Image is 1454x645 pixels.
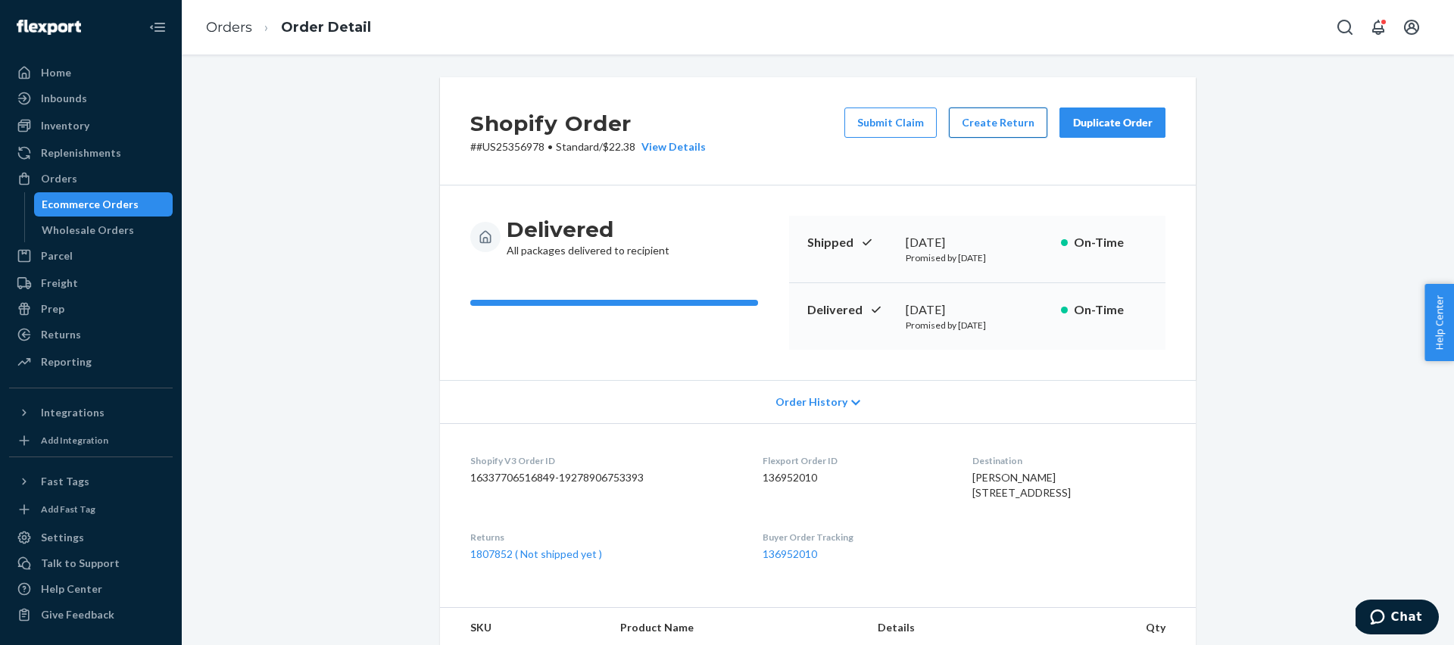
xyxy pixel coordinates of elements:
[556,140,599,153] span: Standard
[1330,12,1360,42] button: Open Search Box
[972,454,1165,467] dt: Destination
[807,301,894,319] p: Delivered
[41,556,120,571] div: Talk to Support
[763,547,817,560] a: 136952010
[470,139,706,154] p: # #US25356978 / $22.38
[41,530,84,545] div: Settings
[775,394,847,410] span: Order History
[42,223,134,238] div: Wholesale Orders
[9,350,173,374] a: Reporting
[1356,600,1439,637] iframe: Opens a widget where you can chat to one of our agents
[763,531,948,544] dt: Buyer Order Tracking
[41,91,87,106] div: Inbounds
[507,216,669,243] h3: Delivered
[41,434,108,447] div: Add Integration
[34,218,173,242] a: Wholesale Orders
[807,234,894,251] p: Shipped
[470,470,738,485] dd: 16337706516849-19278906753393
[1363,12,1393,42] button: Open notifications
[9,431,173,450] a: Add Integration
[1059,107,1165,138] button: Duplicate Order
[9,400,173,425] button: Integrations
[42,197,139,212] div: Ecommerce Orders
[41,248,73,263] div: Parcel
[9,244,173,268] a: Parcel
[41,607,114,622] div: Give Feedback
[41,301,64,316] div: Prep
[281,19,371,36] a: Order Detail
[9,114,173,138] a: Inventory
[906,234,1049,251] div: [DATE]
[142,12,173,42] button: Close Navigation
[41,118,89,133] div: Inventory
[9,500,173,519] a: Add Fast Tag
[906,301,1049,319] div: [DATE]
[41,276,78,291] div: Freight
[41,327,81,342] div: Returns
[763,470,948,485] dd: 136952010
[470,454,738,467] dt: Shopify V3 Order ID
[507,216,669,258] div: All packages delivered to recipient
[9,551,173,575] button: Talk to Support
[9,86,173,111] a: Inbounds
[1396,12,1427,42] button: Open account menu
[41,474,89,489] div: Fast Tags
[9,167,173,191] a: Orders
[9,271,173,295] a: Freight
[41,65,71,80] div: Home
[9,525,173,550] a: Settings
[1424,284,1454,361] button: Help Center
[41,171,77,186] div: Orders
[906,251,1049,264] p: Promised by [DATE]
[470,547,602,560] a: 1807852 ( Not shipped yet )
[844,107,937,138] button: Submit Claim
[470,531,738,544] dt: Returns
[9,141,173,165] a: Replenishments
[9,577,173,601] a: Help Center
[548,140,553,153] span: •
[9,469,173,494] button: Fast Tags
[763,454,948,467] dt: Flexport Order ID
[41,405,105,420] div: Integrations
[1072,115,1153,130] div: Duplicate Order
[194,5,383,50] ol: breadcrumbs
[41,581,102,597] div: Help Center
[1074,301,1147,319] p: On-Time
[972,471,1071,499] span: [PERSON_NAME] [STREET_ADDRESS]
[470,107,706,139] h2: Shopify Order
[41,503,95,516] div: Add Fast Tag
[9,297,173,321] a: Prep
[34,192,173,217] a: Ecommerce Orders
[635,139,706,154] button: View Details
[9,61,173,85] a: Home
[17,20,81,35] img: Flexport logo
[1074,234,1147,251] p: On-Time
[9,603,173,627] button: Give Feedback
[41,145,121,160] div: Replenishments
[206,19,252,36] a: Orders
[906,319,1049,332] p: Promised by [DATE]
[949,107,1047,138] button: Create Return
[41,354,92,369] div: Reporting
[9,322,173,347] a: Returns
